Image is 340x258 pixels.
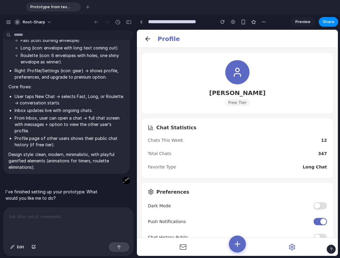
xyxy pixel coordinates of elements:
p: Long (icon: envelope with long text coming out) [21,45,124,51]
p: I've finished setting up your prototype. What would you like me to do? [5,188,107,201]
p: Right: Profile/Settings (icon: gear) → shows profile, preferences, and upgrade to premium option. [15,67,124,80]
h1: Profile [21,5,43,13]
p: User taps New Chat → selects Fast, Long, or Roulette → conversation starts. [15,93,124,106]
span: Share [323,19,334,25]
button: Share [319,17,338,27]
p: From Inbox, user can open a chat → full chat screen with messages + option to view the other user... [15,115,124,134]
span: Preview [295,19,311,25]
span: Long Chat [166,135,190,140]
a: Preview [291,17,315,27]
span: Edit [17,244,24,250]
h3: Chat Statistics [11,95,190,101]
span: Chat History Public [11,205,51,210]
h2: [PERSON_NAME] [12,59,189,67]
div: Free Tier [88,69,114,76]
span: 12 [184,108,190,113]
button: Edit [7,242,27,252]
button: root-sharp [12,17,55,27]
span: Prototype from text prompt [28,4,71,10]
span: Favorite Type [11,135,39,140]
span: Chats This Week [11,108,46,113]
p: Fast (icon: burning envelope) [21,37,124,43]
p: Profile page of other users shows their public chat history (if free tier). [15,135,124,148]
h3: Preferences [11,159,190,165]
span: Push Notifications [11,189,49,194]
p: Core flows: [8,83,124,90]
p: Roulette (icon: 6 envelopes with holes, one shiny envelope as winner). [21,52,124,65]
span: 347 [181,121,190,126]
p: Inbox updates live with ongoing chats. [15,107,124,114]
p: Design style: clean, modern, minimalistic, with playful gamified elements (animations for timers,... [8,151,124,170]
span: root-sharp [23,19,45,25]
span: Total Chats [11,121,34,126]
div: Prototype from text prompt [26,2,81,12]
span: Dark Mode [11,174,34,178]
